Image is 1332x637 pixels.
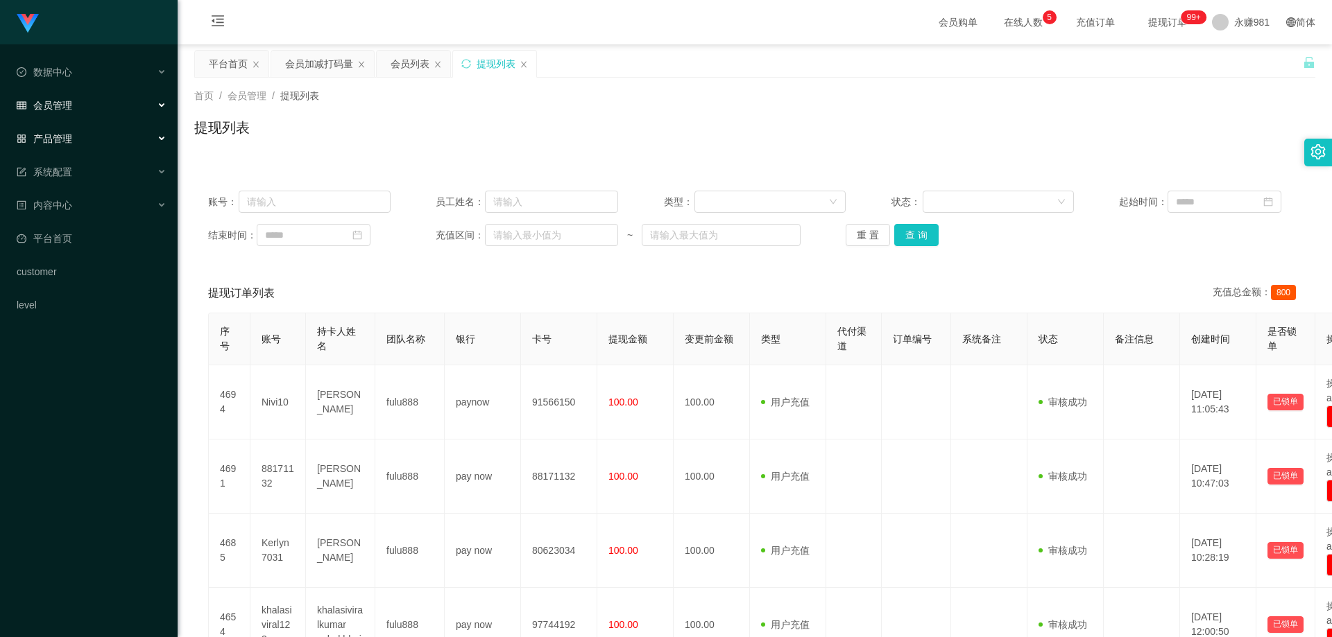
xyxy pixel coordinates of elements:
span: 审核成功 [1039,619,1087,630]
i: 图标: setting [1310,144,1326,159]
span: 用户充值 [761,619,810,630]
span: 800 [1271,285,1296,300]
span: 产品管理 [17,133,72,144]
i: 图标: table [17,101,26,110]
td: 100.00 [674,514,750,588]
span: 序号 [220,326,230,351]
button: 已锁单 [1267,394,1304,410]
td: 4691 [209,439,250,514]
i: 图标: appstore-o [17,134,26,143]
td: [PERSON_NAME] [306,439,375,514]
button: 已锁单 [1267,542,1304,559]
span: 系统配置 [17,166,72,177]
td: paynow [445,365,521,439]
td: 80623034 [521,514,597,588]
span: / [272,90,275,101]
span: 变更前金额 [685,333,733,344]
input: 请输入最小值为 [485,224,618,246]
h1: 提现列表 [194,117,250,138]
span: / [219,90,222,101]
td: fulu888 [375,439,445,514]
td: 91566150 [521,365,597,439]
td: 100.00 [674,365,750,439]
sup: 289 [1181,10,1206,24]
button: 查 询 [894,224,939,246]
span: 类型： [664,195,695,209]
span: 持卡人姓名 [317,326,356,351]
i: 图标: close [434,60,442,69]
span: 100.00 [608,545,638,556]
div: 会员列表 [391,51,429,77]
span: 结束时间： [208,228,257,243]
td: 100.00 [674,439,750,514]
i: 图标: calendar [1263,197,1273,207]
sup: 5 [1043,10,1057,24]
span: 状态 [1039,333,1058,344]
i: 图标: check-circle-o [17,67,26,77]
span: 是否锁单 [1267,326,1297,351]
td: Kerlyn7031 [250,514,306,588]
i: 图标: global [1286,17,1296,27]
input: 请输入最大值为 [642,224,800,246]
div: 充值总金额： [1213,285,1301,302]
span: ~ [618,228,642,243]
td: pay now [445,514,521,588]
a: level [17,291,166,319]
img: logo.9652507e.png [17,14,39,33]
span: 用户充值 [761,471,810,482]
span: 状态： [891,195,923,209]
td: fulu888 [375,365,445,439]
span: 提现列表 [280,90,319,101]
button: 已锁单 [1267,616,1304,633]
i: 图标: menu-fold [194,1,241,45]
span: 会员管理 [17,100,72,111]
span: 账号： [208,195,239,209]
a: customer [17,258,166,286]
i: 图标: down [829,198,837,207]
td: pay now [445,439,521,514]
span: 提现订单列表 [208,285,275,302]
span: 审核成功 [1039,396,1087,408]
span: 起始时间： [1119,195,1168,209]
span: 充值区间： [436,228,484,243]
i: 图标: down [1057,198,1066,207]
td: Nivi10 [250,365,306,439]
span: 卡号 [532,333,552,344]
td: 88171132 [521,439,597,514]
p: 5 [1047,10,1052,24]
button: 重 置 [846,224,890,246]
td: [DATE] 11:05:43 [1180,365,1256,439]
td: [DATE] 10:47:03 [1180,439,1256,514]
span: 类型 [761,333,780,344]
div: 平台首页 [209,51,248,77]
div: 提现列表 [477,51,515,77]
span: 会员管理 [228,90,266,101]
i: 图标: calendar [352,230,362,240]
span: 银行 [456,333,475,344]
td: fulu888 [375,514,445,588]
span: 100.00 [608,619,638,630]
i: 图标: unlock [1303,56,1315,69]
span: 在线人数 [997,17,1050,27]
span: 内容中心 [17,200,72,211]
span: 员工姓名： [436,195,484,209]
span: 充值订单 [1069,17,1122,27]
i: 图标: close [252,60,260,69]
span: 100.00 [608,471,638,482]
div: 会员加减打码量 [285,51,353,77]
span: 审核成功 [1039,471,1087,482]
span: 代付渠道 [837,326,866,351]
span: 首页 [194,90,214,101]
span: 提现订单 [1141,17,1194,27]
span: 用户充值 [761,396,810,408]
span: 账号 [262,333,281,344]
input: 请输入 [239,191,391,213]
span: 审核成功 [1039,545,1087,556]
i: 图标: sync [461,59,471,69]
span: 订单编号 [893,333,932,344]
input: 请输入 [485,191,618,213]
span: 数据中心 [17,67,72,78]
i: 图标: close [520,60,528,69]
td: 4685 [209,514,250,588]
td: [PERSON_NAME] [306,514,375,588]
